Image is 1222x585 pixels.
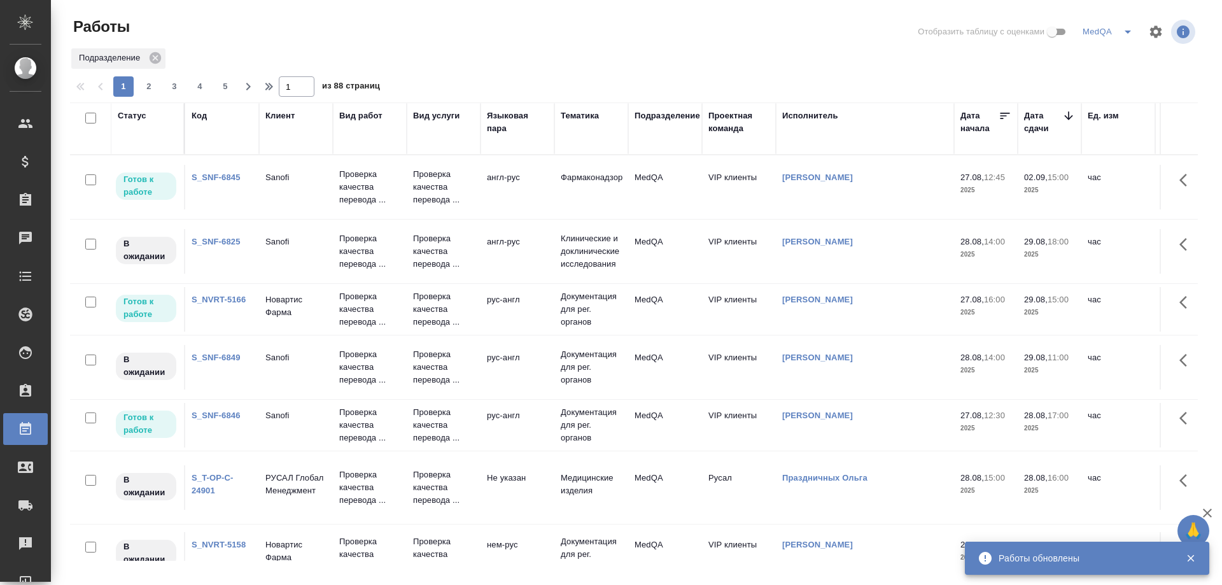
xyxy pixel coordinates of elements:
div: Вид работ [339,109,383,122]
a: S_T-OP-C-24901 [192,473,234,495]
a: [PERSON_NAME] [782,173,853,182]
p: Клинические и доклинические исследования [561,232,622,271]
td: VIP клиенты [702,287,776,332]
p: 29.08, [1024,237,1048,246]
td: MedQA [628,465,702,510]
p: В ожидании [123,474,169,499]
p: Проверка качества перевода ... [413,290,474,328]
p: Проверка качества перевода ... [339,232,400,271]
div: Исполнитель [782,109,838,122]
div: Вид услуги [413,109,460,122]
div: Исполнитель может приступить к работе [115,409,178,439]
span: Работы [70,17,130,37]
p: 28.08, [960,237,984,246]
div: Дата сдачи [1024,109,1062,135]
p: Sanofi [265,236,327,248]
a: [PERSON_NAME] [782,411,853,420]
p: Проверка качества перевода ... [339,406,400,444]
button: Здесь прячутся важные кнопки [1172,465,1202,496]
td: 1 [1155,403,1219,448]
p: 28.08, [1024,540,1048,549]
div: split button [1079,22,1141,42]
p: 11:00 [984,540,1005,549]
a: S_SNF-6846 [192,411,241,420]
p: 11:00 [1048,353,1069,362]
div: Исполнитель назначен, приступать к работе пока рано [115,236,178,265]
div: Проектная команда [708,109,769,135]
p: Медицинские изделия [561,472,622,497]
p: Проверка качества перевода ... [413,168,474,206]
p: 15:00 [1048,173,1069,182]
div: Исполнитель назначен, приступать к работе пока рано [115,351,178,381]
p: 2025 [960,422,1011,435]
div: Тематика [561,109,599,122]
p: 2025 [1024,306,1075,319]
span: 4 [190,80,210,93]
td: Русал [702,465,776,510]
p: РУСАЛ Глобал Менеджмент [265,472,327,497]
div: Подразделение [635,109,700,122]
td: Не указан [481,465,554,510]
a: Праздничных Ольга [782,473,867,483]
p: 27.08, [960,411,984,420]
div: Статус [118,109,146,122]
p: 14:00 [984,353,1005,362]
div: Исполнитель назначен, приступать к работе пока рано [115,539,178,568]
button: Здесь прячутся важные кнопки [1172,287,1202,318]
p: 15:00 [1048,540,1069,549]
p: Проверка качества перевода ... [339,168,400,206]
td: англ-рус [481,229,554,274]
td: нем-рус [481,532,554,577]
p: Готов к работе [123,295,169,321]
p: Фармаконадзор [561,171,622,184]
div: Исполнитель назначен, приступать к работе пока рано [115,472,178,502]
div: Исполнитель может приступить к работе [115,171,178,201]
button: Здесь прячутся важные кнопки [1172,403,1202,433]
td: час [1081,403,1155,448]
p: 17:00 [1048,411,1069,420]
button: 🙏 [1177,515,1209,547]
button: Здесь прячутся важные кнопки [1172,345,1202,376]
p: Sanofi [265,171,327,184]
p: 2025 [1024,484,1075,497]
div: Клиент [265,109,295,122]
td: час [1081,165,1155,209]
td: 4 [1155,532,1219,577]
p: Проверка качества перевода ... [339,348,400,386]
p: Sanofi [265,351,327,364]
p: 2025 [1024,422,1075,435]
p: 29.08, [1024,353,1048,362]
p: Новартис Фарма [265,293,327,319]
p: Проверка качества перевода ... [413,535,474,574]
p: 2025 [1024,184,1075,197]
button: 2 [139,76,159,97]
p: Проверка качества перевода ... [339,290,400,328]
p: 16:00 [1048,473,1069,483]
td: рус-англ [481,403,554,448]
td: час [1081,229,1155,274]
td: час [1081,345,1155,390]
a: S_NVRT-5166 [192,295,246,304]
p: 15:00 [984,473,1005,483]
div: Дата начала [960,109,999,135]
td: VIP клиенты [702,532,776,577]
td: 2 [1155,287,1219,332]
p: 2025 [960,484,1011,497]
td: MedQA [628,287,702,332]
a: [PERSON_NAME] [782,353,853,362]
p: 27.08, [960,173,984,182]
p: В ожидании [123,353,169,379]
td: час [1081,465,1155,510]
td: 1 [1155,165,1219,209]
td: час [1081,287,1155,332]
p: 27.08, [960,295,984,304]
span: Посмотреть информацию [1171,20,1198,44]
a: [PERSON_NAME] [782,295,853,304]
p: 28.08, [1024,473,1048,483]
p: 15:00 [1048,295,1069,304]
p: 2025 [960,551,1011,564]
p: 28.08, [1024,411,1048,420]
button: Здесь прячутся важные кнопки [1172,229,1202,260]
p: Проверка качества перевода ... [413,348,474,386]
p: 2025 [960,184,1011,197]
